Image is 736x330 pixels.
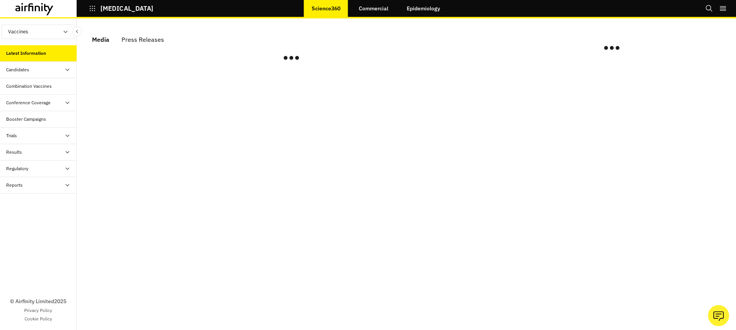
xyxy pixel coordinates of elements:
[705,2,713,15] button: Search
[6,165,28,172] div: Regulatory
[2,25,75,39] button: Vaccines
[122,34,164,45] div: Press Releases
[100,5,153,12] p: [MEDICAL_DATA]
[89,2,153,15] button: [MEDICAL_DATA]
[6,182,23,189] div: Reports
[6,116,46,123] div: Booster Campaigns
[24,307,52,314] a: Privacy Policy
[708,305,729,326] button: Ask our analysts
[312,5,340,11] p: Science360
[6,66,29,73] div: Candidates
[6,149,22,156] div: Results
[6,132,17,139] div: Trials
[92,34,109,45] div: Media
[10,297,66,305] p: © Airfinity Limited 2025
[25,315,52,322] a: Cookie Policy
[6,50,46,57] div: Latest Information
[6,83,52,90] div: Combination Vaccines
[6,99,51,106] div: Conference Coverage
[72,26,82,36] button: Close Sidebar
